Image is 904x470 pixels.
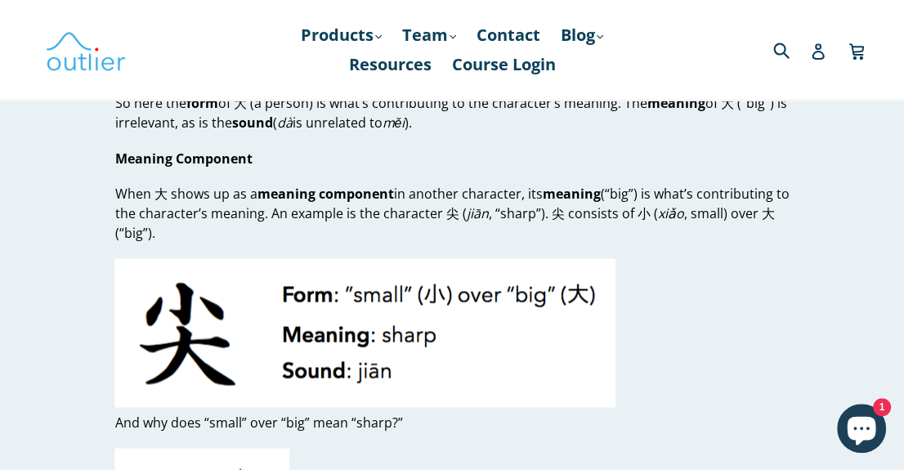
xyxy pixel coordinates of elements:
[114,184,789,243] p: When 大 shows up as a in another character, its (“big”) is what’s contributing to the character’s ...
[114,93,789,132] p: So here the of 大 (a person) is what’s contributing to the character’s meaning. The of 大 (“big”) i...
[832,404,891,457] inbox-online-store-chat: Shopify online store chat
[293,20,390,50] a: Products
[341,50,440,79] a: Resources
[444,50,564,79] a: Course Login
[45,26,127,74] img: Outlier Linguistics
[542,185,600,203] strong: meaning
[186,94,217,112] strong: form
[553,20,611,50] a: Blog
[647,94,705,112] strong: meaning
[657,204,683,222] em: xiǎo
[468,20,548,50] a: Contact
[394,20,464,50] a: Team
[231,114,272,132] strong: sound
[466,204,488,222] em: jiān
[257,185,393,203] strong: meaning component
[114,258,615,407] img: jian
[114,412,789,432] p: And why does “small” over “big” mean “sharp?”
[114,150,252,168] strong: Meaning Component
[382,114,405,132] em: měi
[769,33,814,66] input: Search
[276,114,292,132] em: dà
